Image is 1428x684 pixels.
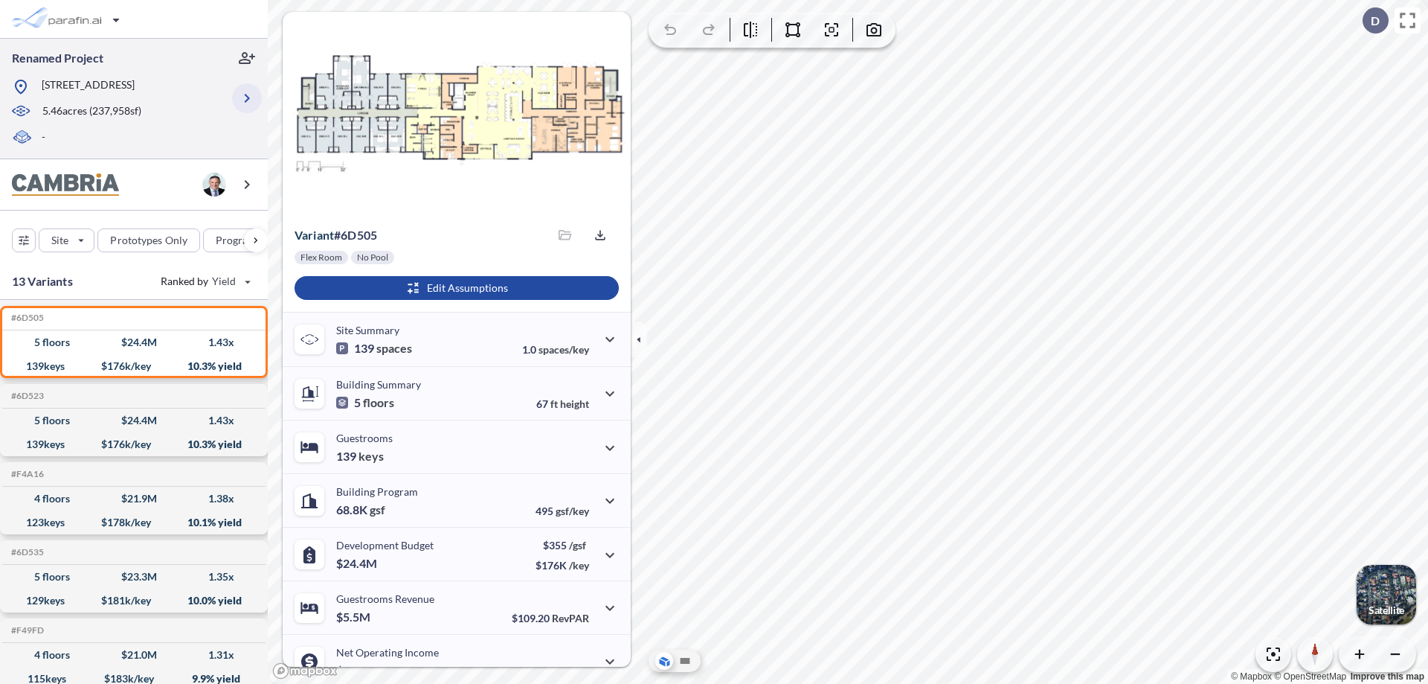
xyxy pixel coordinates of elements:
button: Site [39,228,94,252]
span: Yield [212,274,237,289]
button: Edit Assumptions [295,276,619,300]
p: $5.5M [336,610,373,624]
p: Building Summary [336,378,421,391]
p: $355 [535,539,589,552]
span: height [560,397,589,410]
button: Switcher ImageSatellite [1357,565,1416,624]
a: Improve this map [1351,671,1424,682]
a: OpenStreetMap [1274,671,1346,682]
span: gsf [370,502,385,517]
p: Prototypes Only [110,233,187,248]
p: Site Summary [336,324,399,336]
p: $176K [535,559,589,572]
h5: Click to copy the code [8,625,44,636]
p: Renamed Project [12,50,103,66]
h5: Click to copy the code [8,469,44,479]
span: margin [556,665,589,678]
p: 1.0 [522,343,589,356]
span: RevPAR [552,612,589,624]
button: Site Plan [676,652,694,670]
span: /gsf [569,539,586,552]
span: floors [363,395,394,410]
a: Mapbox [1231,671,1272,682]
p: Guestrooms Revenue [336,592,434,605]
span: gsf/key [556,505,589,517]
p: # 6d505 [295,228,377,243]
p: Program [216,233,257,248]
p: Flex Room [300,252,342,263]
p: Development Budget [336,539,434,552]
p: Satellite [1368,604,1404,616]
p: $2.5M [336,663,373,678]
p: 13 Variants [12,272,73,290]
h5: Click to copy the code [8,547,44,557]
button: Ranked by Yield [149,269,260,293]
p: $24.4M [336,556,379,571]
p: Edit Assumptions [427,281,508,295]
p: 139 [336,449,384,464]
p: [STREET_ADDRESS] [42,77,135,96]
h5: Click to copy the code [8,313,44,323]
p: 5.46 acres ( 237,958 sf) [42,103,141,120]
span: /key [569,559,589,572]
p: Net Operating Income [336,646,439,659]
button: Program [203,228,283,252]
p: 5 [336,395,394,410]
img: BrandImage [12,173,119,196]
p: - [42,130,45,147]
span: keys [358,449,384,464]
span: Variant [295,228,334,242]
img: Switcher Image [1357,565,1416,624]
p: D [1371,14,1380,28]
img: user logo [202,173,226,196]
span: spaces [376,341,412,356]
p: Building Program [336,485,418,498]
p: No Pool [357,252,388,263]
a: Mapbox homepage [272,662,338,680]
p: 139 [336,341,412,356]
span: ft [550,397,558,410]
p: 67 [536,397,589,410]
p: $109.20 [512,612,589,624]
button: Prototypes Only [97,228,200,252]
p: 68.8K [336,502,385,517]
p: 45.0% [526,665,589,678]
h5: Click to copy the code [8,391,44,401]
p: Site [51,233,68,248]
button: Aerial View [655,652,673,670]
p: 495 [535,505,589,517]
p: Guestrooms [336,432,393,444]
span: spaces/key [538,343,589,356]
